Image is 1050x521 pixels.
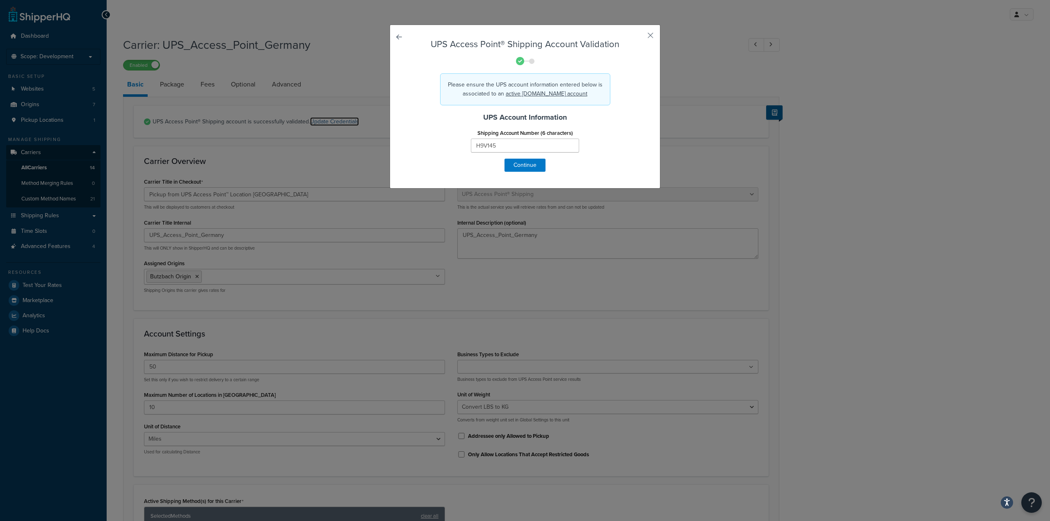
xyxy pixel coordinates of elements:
[411,112,639,123] h4: UPS Account Information
[447,80,603,98] p: Please ensure the UPS account information entered below is associated to an
[411,39,639,49] h3: UPS Access Point® Shipping Account Validation
[504,159,546,172] button: Continue
[506,89,587,98] a: active [DOMAIN_NAME] account
[477,130,573,136] label: Shipping Account Number (6 characters)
